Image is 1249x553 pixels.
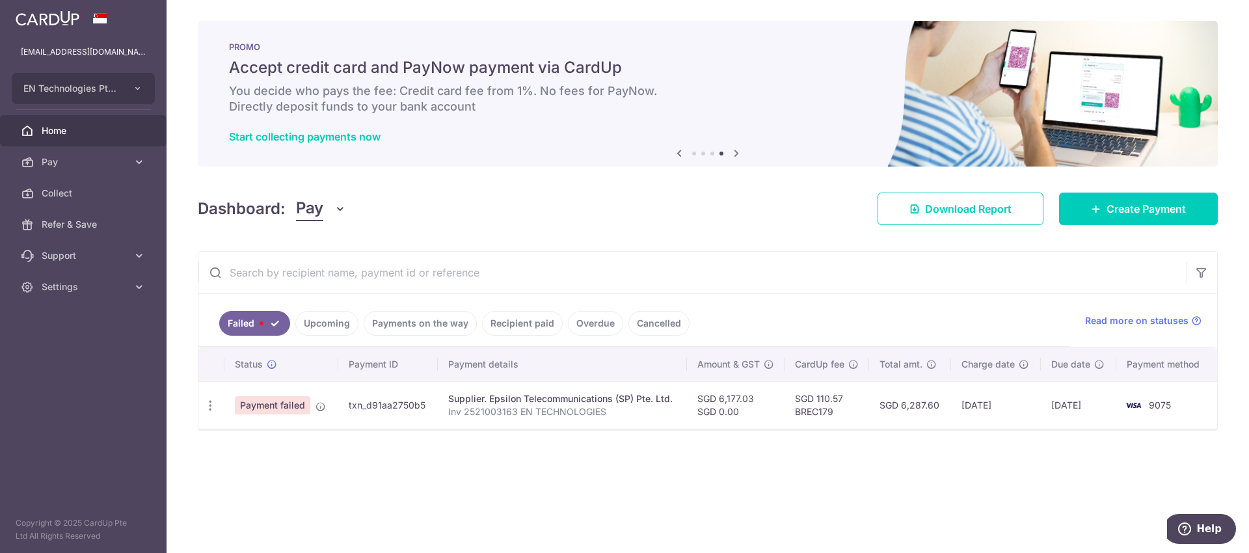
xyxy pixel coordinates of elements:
[296,196,346,221] button: Pay
[42,249,128,262] span: Support
[1116,347,1217,381] th: Payment method
[951,381,1041,429] td: [DATE]
[869,381,951,429] td: SGD 6,287.60
[1059,193,1218,225] a: Create Payment
[198,252,1186,293] input: Search by recipient name, payment id or reference
[1120,398,1146,413] img: Bank Card
[697,358,760,371] span: Amount & GST
[568,311,623,336] a: Overdue
[219,311,290,336] a: Failed
[1149,399,1171,411] span: 9075
[42,187,128,200] span: Collect
[338,381,438,429] td: txn_d91aa2750b5
[1167,514,1236,546] iframe: Opens a widget where you can find more information
[880,358,922,371] span: Total amt.
[12,73,155,104] button: EN Technologies Pte Ltd
[1107,201,1186,217] span: Create Payment
[229,57,1187,78] h5: Accept credit card and PayNow payment via CardUp
[198,21,1218,167] img: paynow Banner
[1085,314,1189,327] span: Read more on statuses
[42,155,128,169] span: Pay
[229,83,1187,115] h6: You decide who pays the fee: Credit card fee from 1%. No fees for PayNow. Directly deposit funds ...
[925,201,1012,217] span: Download Report
[628,311,690,336] a: Cancelled
[198,197,286,221] h4: Dashboard:
[23,82,120,95] span: EN Technologies Pte Ltd
[785,381,869,429] td: SGD 110.57 BREC179
[448,405,677,418] p: Inv 2521003163 EN TECHNOLOGIES
[338,347,438,381] th: Payment ID
[296,196,323,221] span: Pay
[1085,314,1202,327] a: Read more on statuses
[16,10,79,26] img: CardUp
[795,358,844,371] span: CardUp fee
[448,392,677,405] div: Supplier. Epsilon Telecommunications (SP) Pte. Ltd.
[229,130,381,143] a: Start collecting payments now
[42,124,128,137] span: Home
[42,218,128,231] span: Refer & Save
[229,42,1187,52] p: PROMO
[21,46,146,59] p: [EMAIL_ADDRESS][DOMAIN_NAME]
[878,193,1043,225] a: Download Report
[364,311,477,336] a: Payments on the way
[687,381,785,429] td: SGD 6,177.03 SGD 0.00
[235,358,263,371] span: Status
[1041,381,1116,429] td: [DATE]
[42,280,128,293] span: Settings
[235,396,310,414] span: Payment failed
[1051,358,1090,371] span: Due date
[438,347,687,381] th: Payment details
[961,358,1015,371] span: Charge date
[482,311,563,336] a: Recipient paid
[295,311,358,336] a: Upcoming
